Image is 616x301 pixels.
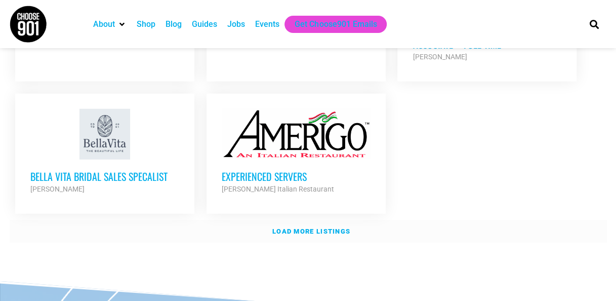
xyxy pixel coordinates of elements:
a: Jobs [227,18,245,30]
a: Bella Vita Bridal Sales Specalist [PERSON_NAME] [15,94,194,210]
a: Load more listings [10,220,607,243]
strong: Load more listings [272,228,350,235]
h3: Bella Vita Bridal Sales Specalist [30,170,179,183]
a: Get Choose901 Emails [295,18,377,30]
a: Experienced Servers [PERSON_NAME] Italian Restaurant [207,94,386,210]
a: Events [255,18,279,30]
h3: Experienced Servers [222,170,371,183]
a: Shop [137,18,155,30]
strong: [PERSON_NAME] [30,185,85,193]
nav: Main nav [88,16,572,33]
h3: [PERSON_NAME] Retail Sales Associate – Full Time [413,24,561,51]
div: About [88,16,132,33]
a: Guides [192,18,217,30]
a: Blog [166,18,182,30]
strong: [PERSON_NAME] Italian Restaurant [222,185,334,193]
a: About [93,18,115,30]
div: Search [586,16,602,32]
strong: [PERSON_NAME] [413,53,467,61]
